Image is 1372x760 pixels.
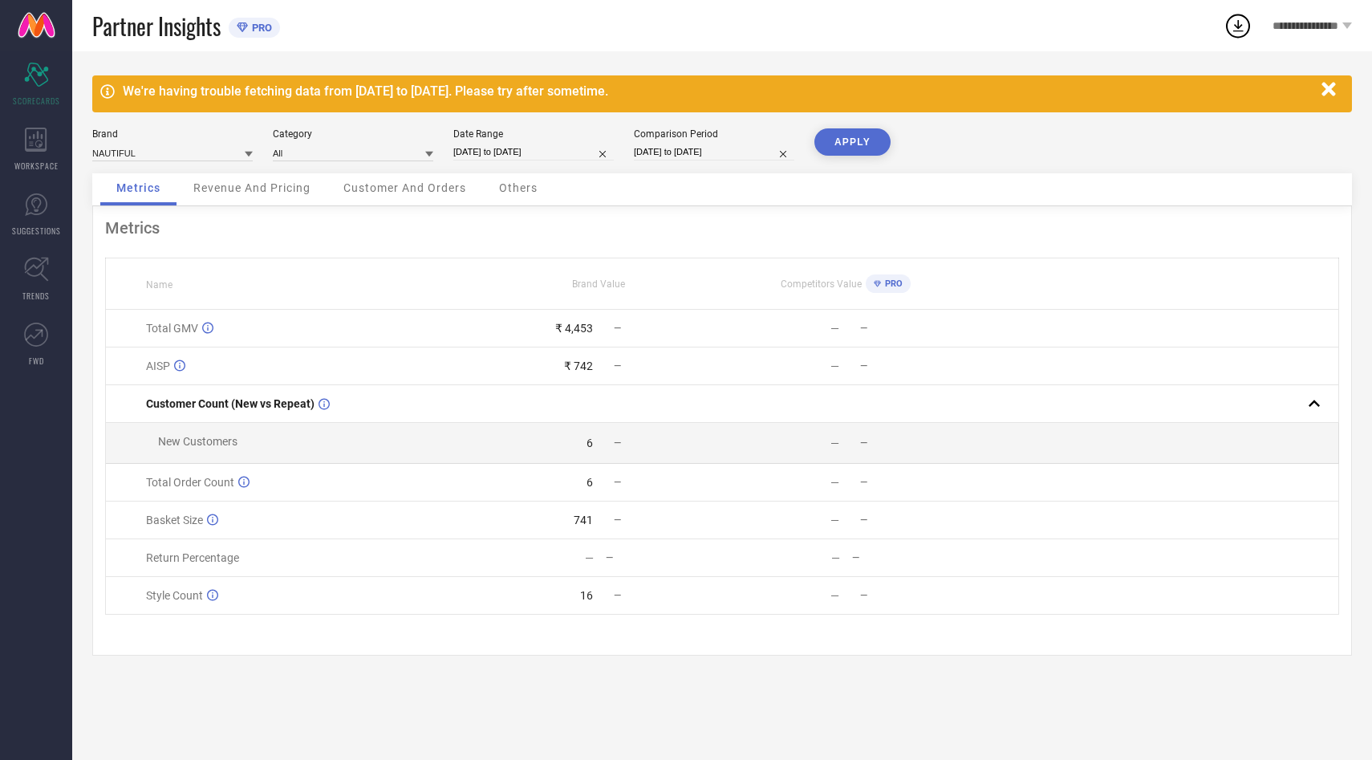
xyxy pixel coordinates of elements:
span: Total Order Count [146,476,234,489]
span: FWD [29,355,44,367]
span: SUGGESTIONS [12,225,61,237]
div: 741 [574,514,593,526]
span: New Customers [158,435,237,448]
span: — [860,323,867,334]
div: Metrics [105,218,1339,238]
input: Select comparison period [634,144,794,161]
span: Total GMV [146,322,198,335]
span: — [614,477,621,488]
span: Metrics [116,181,160,194]
span: Return Percentage [146,551,239,564]
div: — [830,437,839,449]
div: ₹ 742 [564,360,593,372]
span: Basket Size [146,514,203,526]
button: APPLY [814,128,891,156]
span: — [860,590,867,601]
span: Customer Count (New vs Repeat) [146,397,315,410]
div: Brand [92,128,253,140]
div: 6 [587,476,593,489]
span: Revenue And Pricing [193,181,311,194]
span: Others [499,181,538,194]
div: — [606,552,721,563]
span: Style Count [146,589,203,602]
span: — [860,360,867,372]
div: — [830,514,839,526]
span: Name [146,279,173,291]
span: SCORECARDS [13,95,60,107]
span: Partner Insights [92,10,221,43]
div: — [585,551,594,564]
span: PRO [881,278,903,289]
div: — [852,552,968,563]
div: — [831,551,840,564]
div: Date Range [453,128,614,140]
span: PRO [248,22,272,34]
span: WORKSPACE [14,160,59,172]
div: 16 [580,589,593,602]
span: AISP [146,360,170,372]
span: TRENDS [22,290,50,302]
div: — [830,476,839,489]
span: — [860,437,867,449]
span: — [614,437,621,449]
span: — [614,514,621,526]
div: Comparison Period [634,128,794,140]
span: — [614,590,621,601]
span: — [860,514,867,526]
span: Competitors Value [781,278,862,290]
div: Category [273,128,433,140]
span: — [860,477,867,488]
span: Customer And Orders [343,181,466,194]
div: We're having trouble fetching data from [DATE] to [DATE]. Please try after sometime. [123,83,1313,99]
span: — [614,323,621,334]
div: — [830,589,839,602]
input: Select date range [453,144,614,161]
div: 6 [587,437,593,449]
div: — [830,322,839,335]
div: ₹ 4,453 [555,322,593,335]
div: Open download list [1224,11,1252,40]
span: Brand Value [572,278,625,290]
span: — [614,360,621,372]
div: — [830,360,839,372]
